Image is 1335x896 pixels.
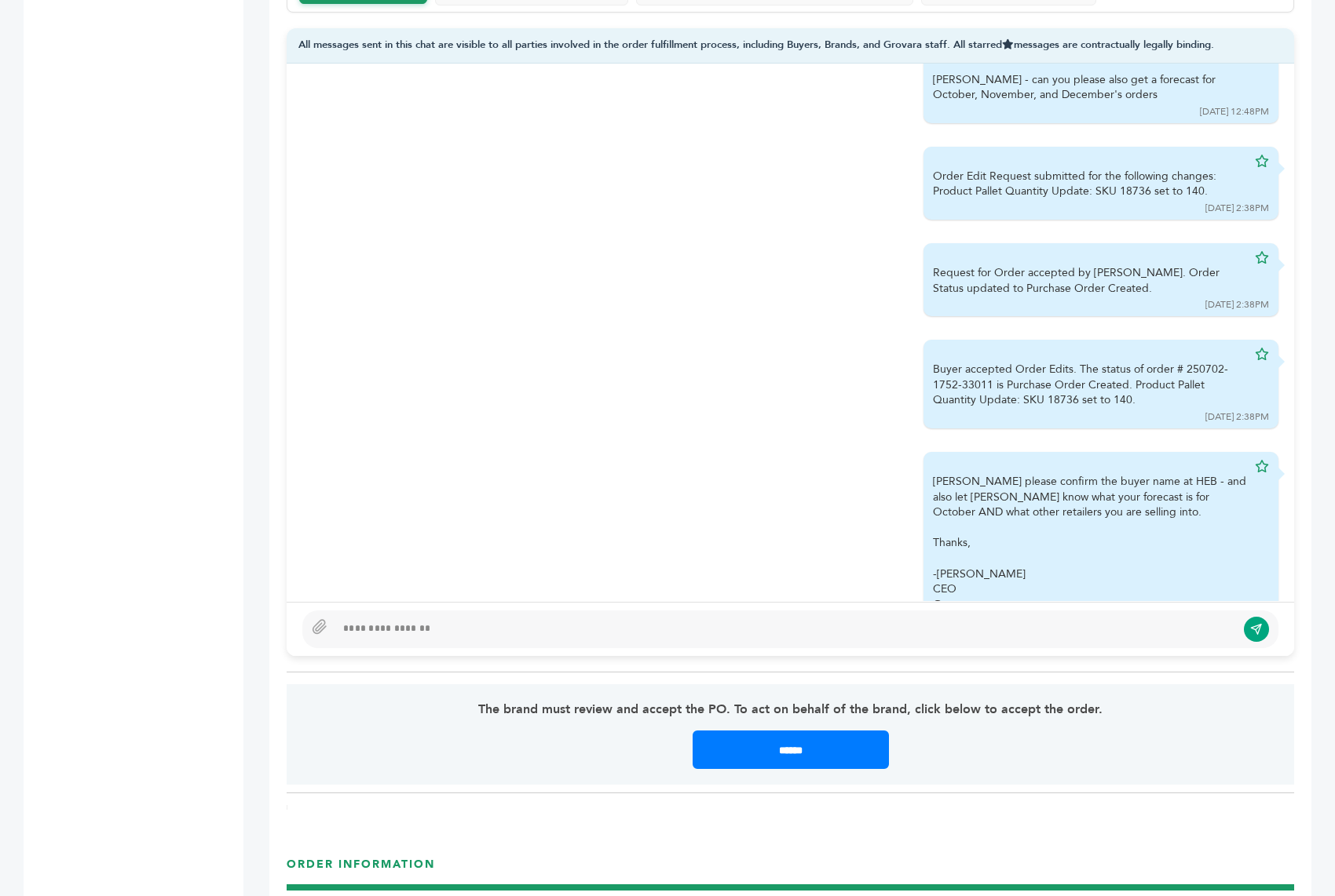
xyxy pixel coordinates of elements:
[1205,410,1269,424] div: [DATE] 2:38PM
[933,72,1247,103] div: [PERSON_NAME] - can you please also get a forecast for October, November, and December's orders
[933,581,1247,597] div: CEO
[933,265,1247,296] div: Request for Order accepted by [PERSON_NAME]. Order Status updated to Purchase Order Created.
[1200,105,1269,118] div: [DATE] 12:48PM
[933,169,1247,199] div: Order Edit Request submitted for the following changes: Product Pallet Quantity Update: SKU 18736...
[933,362,1247,408] div: Buyer accepted Order Edits. The status of order # 250702-1752-33011 is Purchase Order Created. Pr...
[933,566,1247,582] div: -[PERSON_NAME]
[933,535,1247,551] div: Thanks,
[287,28,1294,64] div: All messages sent in this chat are visible to all parties involved in the order fulfillment proce...
[933,597,1247,613] div: Grovara
[1205,202,1269,215] div: [DATE] 2:38PM
[933,474,1247,612] div: [PERSON_NAME] please confirm the buyer name at HEB - and also let [PERSON_NAME] know what your fo...
[327,700,1253,719] p: The brand must review and accept the PO. To act on behalf of the brand, click below to accept the...
[287,857,1294,884] h3: ORDER INFORMATION
[1205,298,1269,311] div: [DATE] 2:38PM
